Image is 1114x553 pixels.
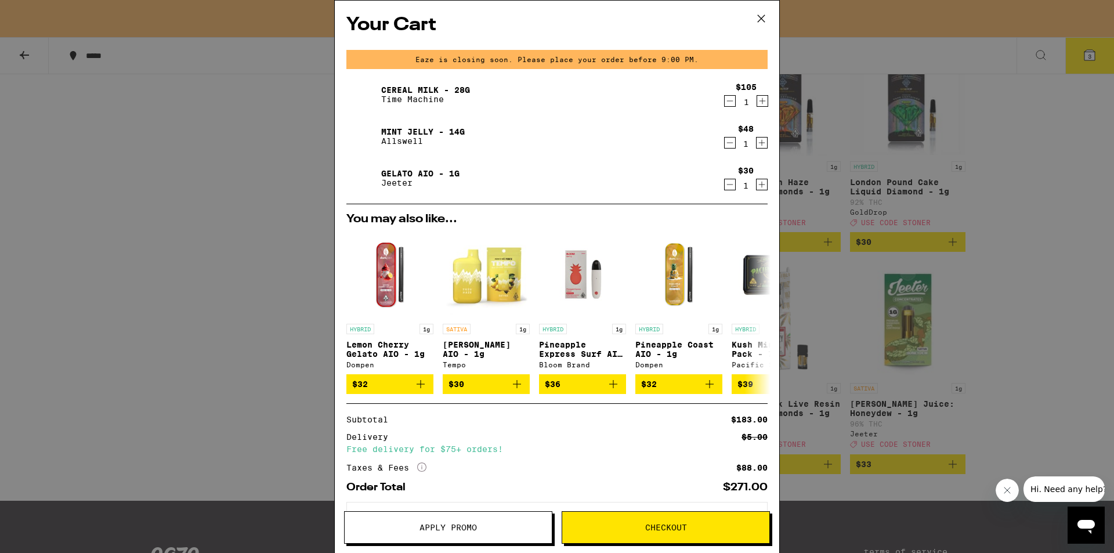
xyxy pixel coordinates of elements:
[732,231,819,374] a: Open page for Kush Mints 14-Pack - 7g from Pacific Stone
[645,523,687,532] span: Checkout
[757,95,768,107] button: Increment
[539,231,626,374] a: Open page for Pineapple Express Surf AIO - 1g from Bloom Brand
[723,482,768,493] div: $271.00
[724,137,736,149] button: Decrement
[516,324,530,334] p: 1g
[443,231,530,374] a: Open page for Yuzu Haze AIO - 1g from Tempo
[539,374,626,394] button: Add to bag
[346,445,768,453] div: Free delivery for $75+ orders!
[732,340,819,359] p: Kush Mints 14-Pack - 7g
[756,179,768,190] button: Increment
[539,324,567,334] p: HYBRID
[732,374,819,394] button: Add to bag
[346,462,426,473] div: Taxes & Fees
[1023,476,1105,502] iframe: Message from company
[738,181,754,190] div: 1
[545,379,560,389] span: $36
[419,324,433,334] p: 1g
[738,139,754,149] div: 1
[346,78,379,111] img: Cereal Milk - 28g
[346,415,396,424] div: Subtotal
[996,479,1019,502] iframe: Close message
[443,231,530,318] img: Tempo - Yuzu Haze AIO - 1g
[443,340,530,359] p: [PERSON_NAME] AIO - 1g
[381,169,460,178] a: Gelato AIO - 1g
[736,97,757,107] div: 1
[635,340,722,359] p: Pineapple Coast AIO - 1g
[346,324,374,334] p: HYBRID
[7,8,84,17] span: Hi. Need any help?
[641,379,657,389] span: $32
[562,511,770,544] button: Checkout
[539,340,626,359] p: Pineapple Express Surf AIO - 1g
[346,214,768,225] h2: You may also like...
[724,179,736,190] button: Decrement
[635,231,722,374] a: Open page for Pineapple Coast AIO - 1g from Dompen
[635,324,663,334] p: HYBRID
[731,415,768,424] div: $183.00
[381,85,470,95] a: Cereal Milk - 28g
[346,50,768,69] div: Eaze is closing soon. Please place your order before 9:00 PM.
[756,137,768,149] button: Increment
[635,374,722,394] button: Add to bag
[738,166,754,175] div: $30
[742,433,768,441] div: $5.00
[381,127,465,136] a: Mint Jelly - 14g
[346,361,433,368] div: Dompen
[381,178,460,187] p: Jeeter
[443,374,530,394] button: Add to bag
[381,95,470,104] p: Time Machine
[346,120,379,153] img: Mint Jelly - 14g
[443,324,471,334] p: SATIVA
[635,361,722,368] div: Dompen
[344,511,552,544] button: Apply Promo
[635,231,722,318] img: Dompen - Pineapple Coast AIO - 1g
[708,324,722,334] p: 1g
[732,231,819,318] img: Pacific Stone - Kush Mints 14-Pack - 7g
[346,482,414,493] div: Order Total
[346,374,433,394] button: Add to bag
[724,95,736,107] button: Decrement
[449,379,464,389] span: $30
[539,231,626,318] img: Bloom Brand - Pineapple Express Surf AIO - 1g
[1068,507,1105,544] iframe: Button to launch messaging window
[346,433,396,441] div: Delivery
[612,324,626,334] p: 1g
[346,231,433,374] a: Open page for Lemon Cherry Gelato AIO - 1g from Dompen
[419,523,477,532] span: Apply Promo
[732,324,759,334] p: HYBRID
[346,162,379,194] img: Gelato AIO - 1g
[352,379,368,389] span: $32
[737,379,753,389] span: $39
[736,82,757,92] div: $105
[736,464,768,472] div: $88.00
[732,361,819,368] div: Pacific Stone
[443,361,530,368] div: Tempo
[346,12,768,38] h2: Your Cart
[539,361,626,368] div: Bloom Brand
[381,136,465,146] p: Allswell
[346,231,433,318] img: Dompen - Lemon Cherry Gelato AIO - 1g
[738,124,754,133] div: $48
[346,340,433,359] p: Lemon Cherry Gelato AIO - 1g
